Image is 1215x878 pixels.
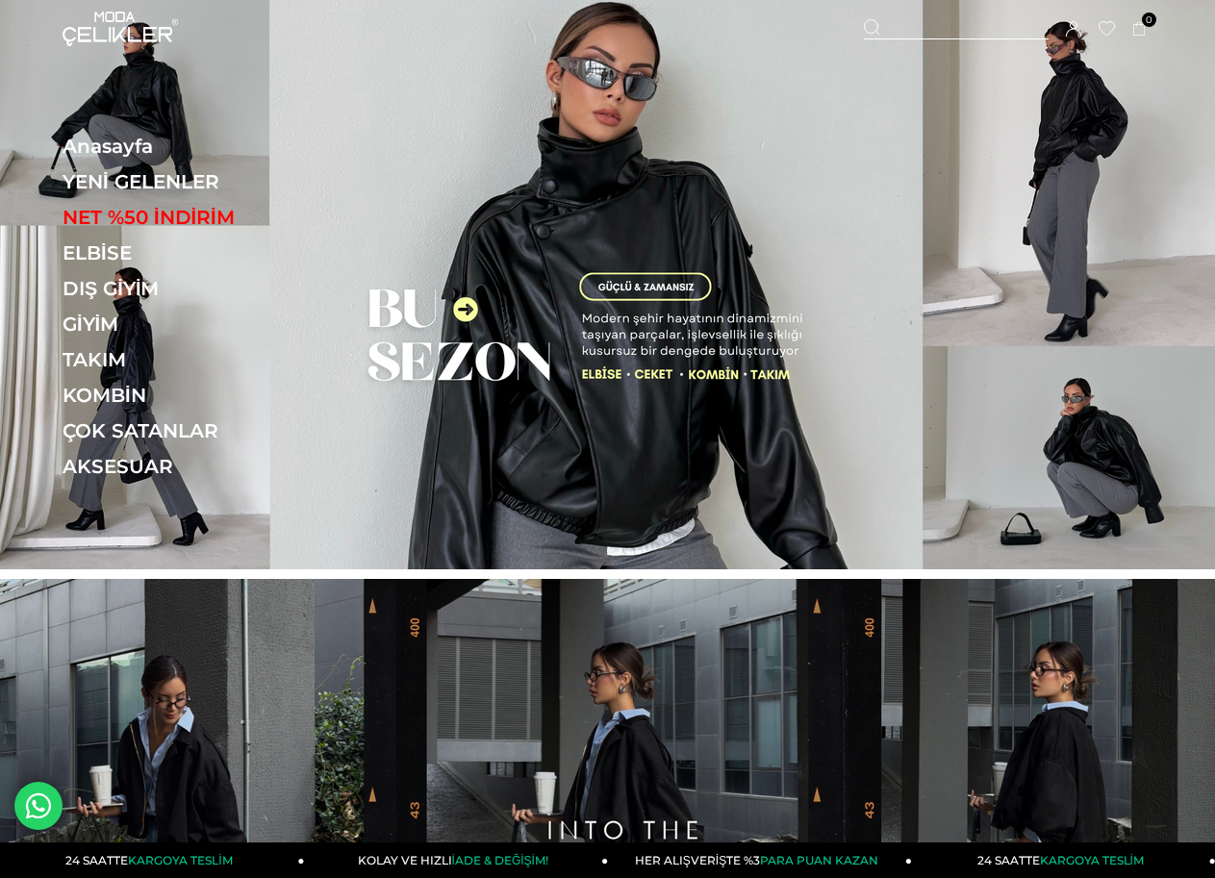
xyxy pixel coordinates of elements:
[63,348,327,371] a: TAKIM
[63,170,327,193] a: YENİ GELENLER
[128,853,232,867] span: KARGOYA TESLİM
[1,842,305,878] a: 24 SAATTEKARGOYA TESLİM
[63,206,327,229] a: NET %50 İNDİRİM
[305,842,609,878] a: KOLAY VE HIZLIİADE & DEĞİŞİM!
[1142,13,1156,27] span: 0
[63,241,327,264] a: ELBİSE
[63,277,327,300] a: DIŞ GİYİM
[63,12,178,46] img: logo
[1132,22,1147,37] a: 0
[63,135,327,158] a: Anasayfa
[1040,853,1144,867] span: KARGOYA TESLİM
[63,384,327,407] a: KOMBİN
[63,455,327,478] a: AKSESUAR
[63,419,327,442] a: ÇOK SATANLAR
[760,853,878,867] span: PARA PUAN KAZAN
[608,842,912,878] a: HER ALIŞVERİŞTE %3PARA PUAN KAZAN
[63,313,327,336] a: GİYİM
[452,853,548,867] span: İADE & DEĞİŞİM!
